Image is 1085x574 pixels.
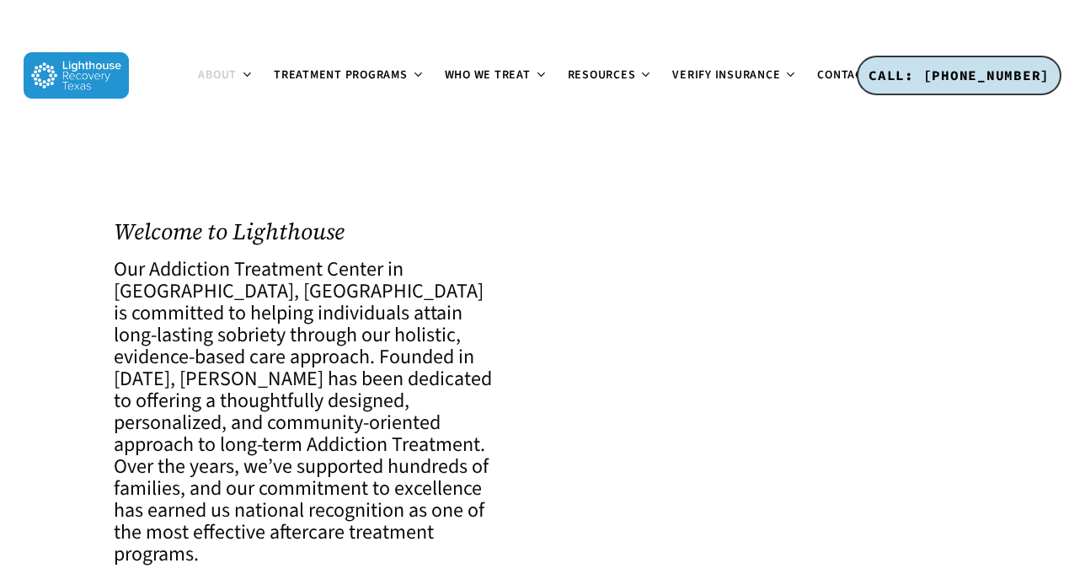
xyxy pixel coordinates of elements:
[264,69,435,83] a: Treatment Programs
[188,69,264,83] a: About
[114,259,496,566] h4: Our Addiction Treatment Center in [GEOGRAPHIC_DATA], [GEOGRAPHIC_DATA] is committed to helping in...
[274,67,408,83] span: Treatment Programs
[198,67,237,83] span: About
[807,69,896,83] a: Contact
[558,69,663,83] a: Resources
[857,56,1061,96] a: CALL: [PHONE_NUMBER]
[672,67,780,83] span: Verify Insurance
[435,69,558,83] a: Who We Treat
[24,52,129,99] img: Lighthouse Recovery Texas
[445,67,531,83] span: Who We Treat
[114,219,496,245] h1: Welcome to Lighthouse
[662,69,807,83] a: Verify Insurance
[869,67,1050,83] span: CALL: [PHONE_NUMBER]
[817,67,869,83] span: Contact
[568,67,636,83] span: Resources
